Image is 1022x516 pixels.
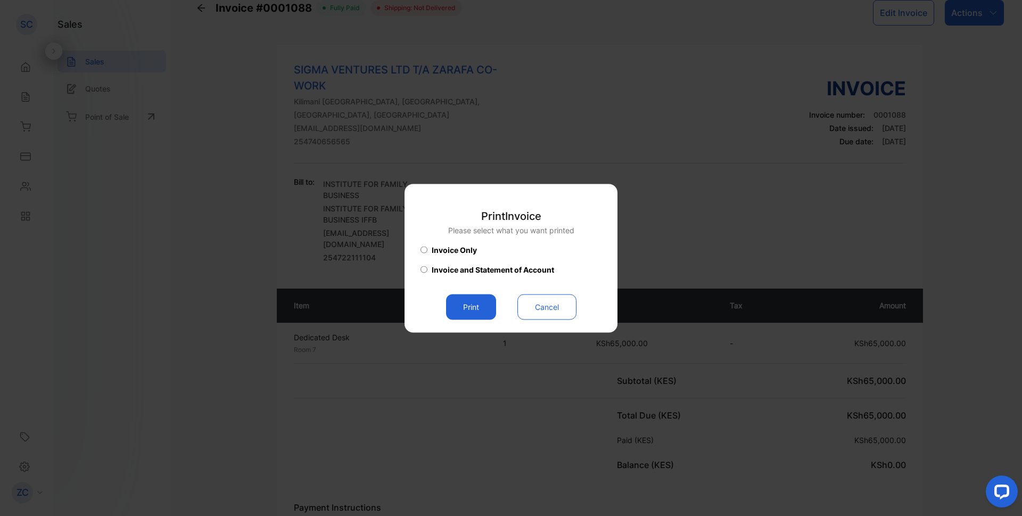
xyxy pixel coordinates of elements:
iframe: LiveChat chat widget [977,471,1022,516]
p: Print Invoice [448,208,574,224]
button: Cancel [517,294,576,320]
span: Invoice and Statement of Account [432,264,554,275]
p: Please select what you want printed [448,224,574,235]
span: Invoice Only [432,244,477,255]
button: Print [446,294,496,320]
